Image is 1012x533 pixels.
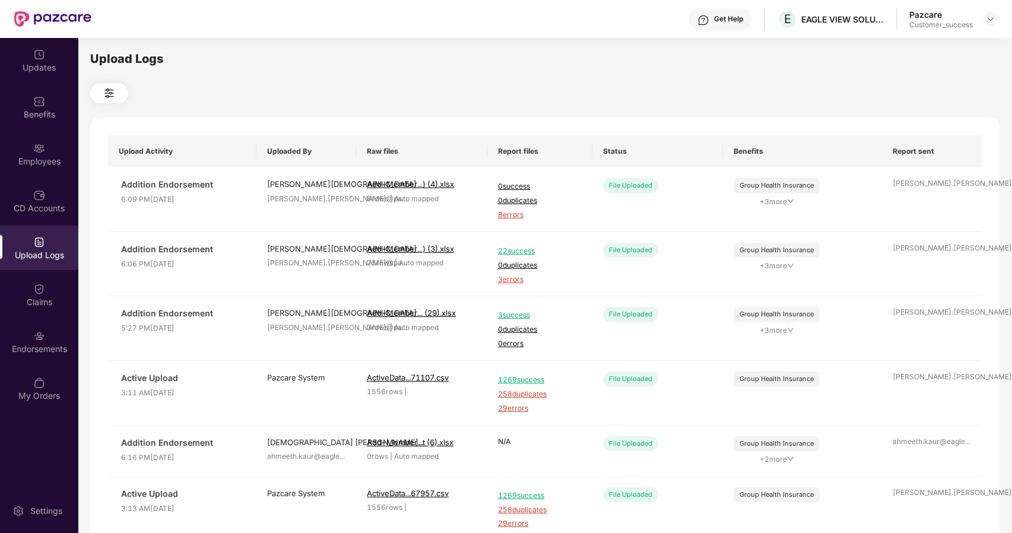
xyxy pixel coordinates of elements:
span: | [395,258,397,267]
span: Addition Endorsement [121,307,246,320]
span: 6:16 PM[DATE] [121,452,246,464]
span: Auto mapped [394,452,439,461]
img: svg+xml;base64,PHN2ZyB4bWxucz0iaHR0cDovL3d3dy53My5vcmcvMjAwMC9zdmciIHdpZHRoPSIyNCIgaGVpZ2h0PSIyNC... [102,86,116,100]
span: Addition Endorsement [121,243,246,256]
span: 3 errors [498,274,582,285]
div: ahmeeth.kaur@eagle [893,436,971,448]
img: svg+xml;base64,PHN2ZyBpZD0iRW5kb3JzZW1lbnRzIiB4bWxucz0iaHR0cDovL3d3dy53My5vcmcvMjAwMC9zdmciIHdpZH... [33,330,45,342]
div: [PERSON_NAME].[PERSON_NAME]@pa [893,178,971,189]
span: Add-Member...t (6).xlsx [367,437,453,447]
div: Upload Logs [90,50,1000,68]
span: Add-Member...) (3).xlsx [367,244,454,253]
p: N/A [498,436,582,448]
span: | [390,194,392,203]
span: down [787,455,794,462]
img: svg+xml;base64,PHN2ZyBpZD0iVXBkYXRlZCIgeG1sbnM9Imh0dHA6Ly93d3cudzMub3JnLzIwMDAvc3ZnIiB3aWR0aD0iMj... [33,49,45,61]
div: [PERSON_NAME].[PERSON_NAME]@pa [267,193,345,205]
span: 3:13 AM[DATE] [121,503,246,515]
span: 1556 rows [367,387,402,396]
span: 8 rows [367,194,388,203]
div: File Uploaded [603,487,658,502]
th: Status [592,135,724,167]
span: 8 errors [498,210,582,221]
div: Customer_success [909,20,973,30]
img: svg+xml;base64,PHN2ZyBpZD0iRHJvcGRvd24tMzJ4MzIiIHhtbG5zPSJodHRwOi8vd3d3LnczLm9yZy8yMDAwL3N2ZyIgd2... [986,14,995,24]
span: down [787,262,794,269]
div: [PERSON_NAME].[PERSON_NAME]@pa [893,487,971,499]
span: ActiveData...67957.csv [367,488,449,498]
div: File Uploaded [603,243,658,258]
div: Get Help [714,14,743,24]
span: down [787,198,794,205]
span: Addition Endorsement [121,436,246,449]
div: [PERSON_NAME].[PERSON_NAME]@pa [893,372,971,383]
img: svg+xml;base64,PHN2ZyBpZD0iQ0RfQWNjb3VudHMiIGRhdGEtbmFtZT0iQ0QgQWNjb3VudHMiIHhtbG5zPSJodHRwOi8vd3... [33,189,45,201]
span: + 3 more [734,261,820,272]
span: + 2 more [734,454,820,465]
th: Report files [487,135,592,167]
span: ... [340,452,345,461]
span: 258 duplicates [498,505,582,516]
img: svg+xml;base64,PHN2ZyBpZD0iSGVscC0zMngzMiIgeG1sbnM9Imh0dHA6Ly93d3cudzMub3JnLzIwMDAvc3ZnIiB3aWR0aD... [697,14,709,26]
div: [DEMOGRAPHIC_DATA] [PERSON_NAME] [267,436,345,448]
th: Uploaded By [256,135,356,167]
span: 0 success [498,181,582,192]
th: Benefits [723,135,882,167]
div: Group Health Insurance [740,245,814,255]
span: Auto mapped [394,194,439,203]
div: Pazcare System [267,372,345,383]
img: svg+xml;base64,PHN2ZyBpZD0iVXBsb2FkX0xvZ3MiIGRhdGEtbmFtZT0iVXBsb2FkIExvZ3MiIHhtbG5zPSJodHRwOi8vd3... [33,236,45,248]
span: Add-Member...) (4).xlsx [367,179,454,189]
img: svg+xml;base64,PHN2ZyBpZD0iRW1wbG95ZWVzIiB4bWxucz0iaHR0cDovL3d3dy53My5vcmcvMjAwMC9zdmciIHdpZHRoPS... [33,142,45,154]
span: | [390,452,392,461]
span: 0 duplicates [498,324,582,335]
div: [PERSON_NAME].[PERSON_NAME]@pa [267,322,345,334]
span: 6:06 PM[DATE] [121,259,246,270]
span: 0 duplicates [498,195,582,207]
div: [PERSON_NAME][DEMOGRAPHIC_DATA] [267,178,345,190]
div: File Uploaded [603,372,658,386]
span: 1556 rows [367,503,402,512]
span: | [404,387,407,396]
span: 29 errors [498,518,582,529]
span: 1269 success [498,375,582,386]
div: [PERSON_NAME].[PERSON_NAME]@pa [267,258,345,269]
span: 258 duplicates [498,389,582,400]
span: 22 success [498,246,582,257]
th: Upload Activity [108,135,256,167]
div: ahmeeth.kaur@eagle [267,451,345,462]
span: 0 duplicates [498,260,582,271]
span: | [404,503,407,512]
span: | [390,323,392,332]
div: [PERSON_NAME][DEMOGRAPHIC_DATA] [267,243,345,255]
span: 3 success [498,310,582,321]
div: File Uploaded [603,307,658,322]
div: Pazcare System [267,487,345,499]
div: Group Health Insurance [740,374,814,384]
span: 0 errors [498,338,582,350]
span: E [784,12,791,26]
span: 29 errors [498,403,582,414]
span: Auto mapped [399,258,443,267]
span: Active Upload [121,487,246,500]
div: Pazcare [909,9,973,20]
img: svg+xml;base64,PHN2ZyBpZD0iQmVuZWZpdHMiIHhtbG5zPSJodHRwOi8vd3d3LnczLm9yZy8yMDAwL3N2ZyIgd2lkdGg9Ij... [33,96,45,107]
span: 3 rows [367,323,388,332]
span: 1269 success [498,490,582,502]
div: EAGLE VIEW SOLUTIONS PRIVATE LIMITED [801,14,884,25]
div: File Uploaded [603,436,658,451]
span: Add-Member... (29).xlsx [367,308,456,318]
img: svg+xml;base64,PHN2ZyBpZD0iU2V0dGluZy0yMHgyMCIgeG1sbnM9Imh0dHA6Ly93d3cudzMub3JnLzIwMDAvc3ZnIiB3aW... [12,505,24,517]
div: Group Health Insurance [740,439,814,449]
span: Auto mapped [394,323,439,332]
span: ... [965,437,970,446]
th: Report sent [882,135,982,167]
span: 6:09 PM[DATE] [121,194,246,205]
span: Addition Endorsement [121,178,246,191]
span: + 3 more [734,196,820,208]
img: svg+xml;base64,PHN2ZyBpZD0iTXlfT3JkZXJzIiBkYXRhLW5hbWU9Ik15IE9yZGVycyIgeG1sbnM9Imh0dHA6Ly93d3cudz... [33,377,45,389]
span: Active Upload [121,372,246,385]
div: [PERSON_NAME].[PERSON_NAME]@pa [893,243,971,254]
div: Group Health Insurance [740,490,814,500]
span: 5:27 PM[DATE] [121,323,246,334]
